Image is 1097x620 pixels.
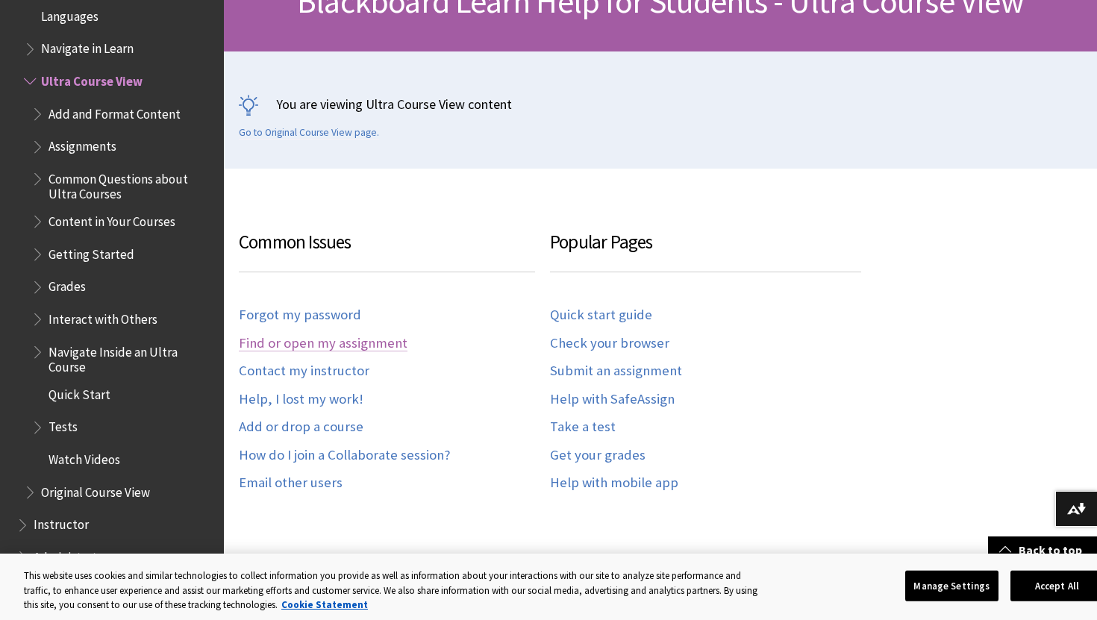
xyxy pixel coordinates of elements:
a: Add or drop a course [239,419,363,436]
div: This website uses cookies and similar technologies to collect information you provide as well as ... [24,569,768,613]
span: Grades [49,275,86,295]
a: Email other users [239,475,343,492]
a: Submit an assignment [550,363,682,380]
h3: Popular Pages [550,228,861,272]
a: Quick start guide [550,307,652,324]
a: Get your grades [550,447,646,464]
span: Interact with Others [49,307,157,327]
a: Find or open my assignment [239,335,407,352]
a: Back to top [988,536,1097,564]
a: Go to Original Course View page. [239,126,379,140]
span: Getting Started [49,242,134,262]
h3: Common Issues [239,228,535,272]
span: Administrator [34,545,108,565]
span: Assignments [49,134,116,154]
a: Take a test [550,419,616,436]
span: Add and Format Content [49,101,181,122]
a: Contact my instructor [239,363,369,380]
a: Check your browser [550,335,669,352]
button: Manage Settings [905,570,998,601]
a: Help with mobile app [550,475,678,492]
span: Watch Videos [49,447,120,467]
span: Languages [41,4,99,24]
span: Navigate in Learn [41,37,134,57]
span: Tests [49,415,78,435]
span: Common Questions about Ultra Courses [49,166,213,201]
a: More information about your privacy, opens in a new tab [281,598,368,611]
span: Navigate Inside an Ultra Course [49,339,213,375]
span: Instructor [34,513,89,533]
span: Ultra Course View [41,69,143,89]
span: Original Course View [41,480,150,500]
a: Forgot my password [239,307,361,324]
span: Quick Start [49,382,110,402]
span: Content in Your Courses [49,209,175,229]
a: Help, I lost my work! [239,391,363,408]
a: Help with SafeAssign [550,391,675,408]
a: How do I join a Collaborate session? [239,447,450,464]
p: You are viewing Ultra Course View content [239,95,1082,113]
